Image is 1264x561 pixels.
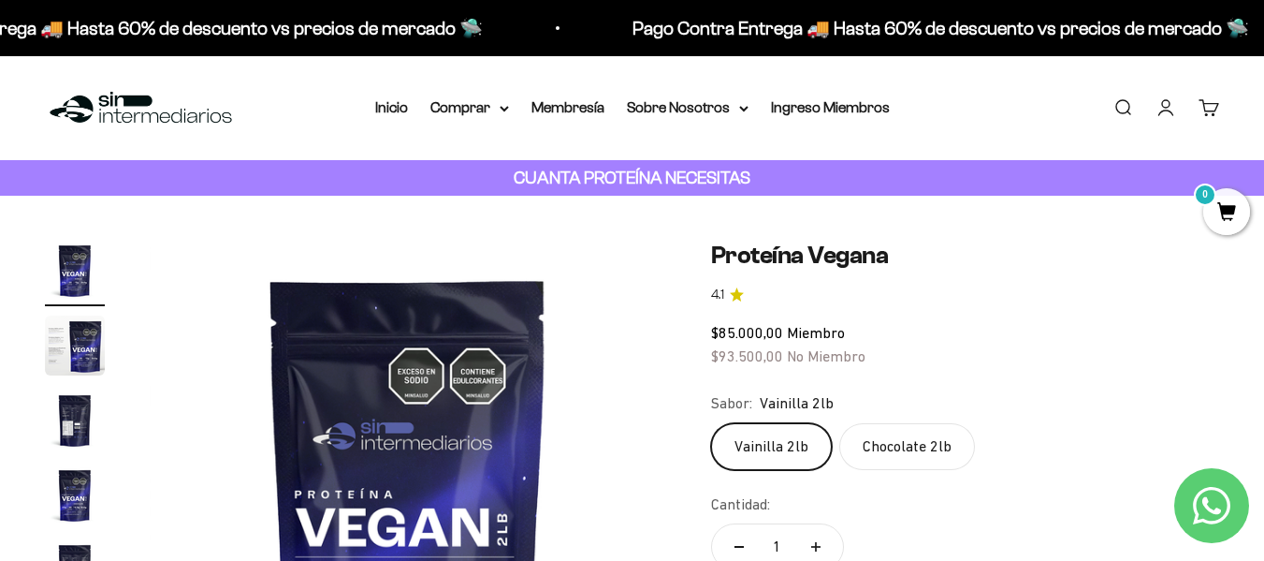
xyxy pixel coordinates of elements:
img: Proteína Vegana [45,391,105,450]
img: Proteína Vegana [45,465,105,525]
span: $93.500,00 [711,347,783,364]
span: No Miembro [787,347,865,364]
mark: 0 [1194,184,1216,206]
span: Vainilla 2lb [760,391,834,416]
h1: Proteína Vegana [711,241,1219,270]
button: Ir al artículo 2 [45,316,105,381]
strong: CUANTA PROTEÍNA NECESITAS [514,168,750,187]
a: 0 [1203,203,1250,224]
legend: Sabor: [711,391,752,416]
img: Proteína Vegana [45,316,105,376]
summary: Comprar [430,96,509,120]
label: Cantidad: [711,493,770,517]
a: 4.14.1 de 5.0 estrellas [711,285,1219,305]
button: Ir al artículo 3 [45,391,105,456]
p: Pago Contra Entrega 🚚 Hasta 60% de descuento vs precios de mercado 🛸 [602,13,1218,43]
button: Ir al artículo 4 [45,465,105,531]
summary: Sobre Nosotros [627,96,748,120]
a: Inicio [375,99,408,115]
span: Miembro [787,324,845,341]
span: $85.000,00 [711,324,783,341]
a: Membresía [531,99,604,115]
a: Ingreso Miembros [771,99,890,115]
span: 4.1 [711,285,724,305]
img: Proteína Vegana [45,241,105,301]
button: Ir al artículo 1 [45,241,105,306]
